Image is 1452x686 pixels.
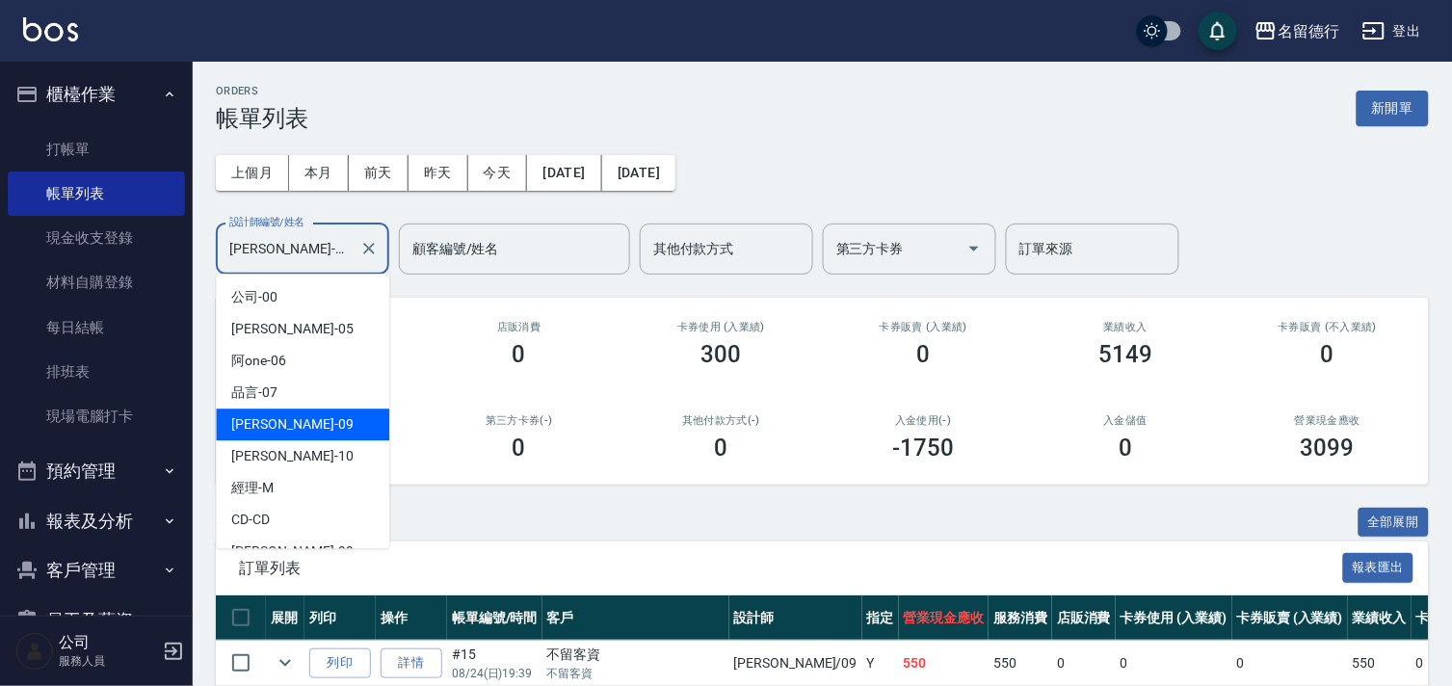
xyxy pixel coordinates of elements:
[1321,341,1334,368] h3: 0
[1232,641,1349,686] td: 0
[231,541,353,562] span: [PERSON_NAME] -99
[527,155,601,191] button: [DATE]
[1116,595,1232,641] th: 卡券使用 (入業績)
[644,414,800,427] h2: 其他付款方式(-)
[271,648,300,677] button: expand row
[239,559,1343,578] span: 訂單列表
[23,17,78,41] img: Logo
[8,260,185,304] a: 材料自購登錄
[231,414,353,435] span: [PERSON_NAME] -09
[381,648,442,678] a: 詳情
[8,350,185,394] a: 排班表
[8,216,185,260] a: 現金收支登錄
[356,235,383,262] button: Clear
[8,595,185,646] button: 員工及薪資
[266,595,304,641] th: 展開
[1052,641,1116,686] td: 0
[1047,321,1203,333] h2: 業績收入
[8,446,185,496] button: 預約管理
[8,69,185,119] button: 櫃檯作業
[216,105,308,132] h3: 帳單列表
[1343,553,1414,583] button: 報表匯出
[231,478,274,498] span: 經理 -M
[409,155,468,191] button: 昨天
[1250,321,1406,333] h2: 卡券販賣 (不入業績)
[441,414,597,427] h2: 第三方卡券(-)
[1278,19,1339,43] div: 名留德行
[8,127,185,171] a: 打帳單
[447,641,542,686] td: #15
[231,351,286,371] span: 阿one -06
[1301,435,1355,462] h3: 3099
[845,321,1001,333] h2: 卡券販賣 (入業績)
[441,321,597,333] h2: 店販消費
[989,595,1052,641] th: 服務消費
[231,446,353,466] span: [PERSON_NAME] -10
[1047,414,1203,427] h2: 入金儲值
[1052,595,1116,641] th: 店販消費
[729,641,862,686] td: [PERSON_NAME] /09
[231,383,277,403] span: 品言 -07
[862,595,899,641] th: 指定
[862,641,899,686] td: Y
[715,435,728,462] h3: 0
[59,633,157,652] h5: 公司
[309,648,371,678] button: 列印
[893,435,955,462] h3: -1750
[701,341,742,368] h3: 300
[989,641,1052,686] td: 550
[729,595,862,641] th: 設計師
[547,665,725,682] p: 不留客資
[289,155,349,191] button: 本月
[547,645,725,665] div: 不留客資
[916,341,930,368] h3: 0
[8,305,185,350] a: 每日結帳
[899,641,990,686] td: 550
[349,155,409,191] button: 前天
[229,215,304,229] label: 設計師編號/姓名
[1357,91,1429,126] button: 新開單
[216,155,289,191] button: 上個月
[1098,341,1152,368] h3: 5149
[8,545,185,595] button: 客戶管理
[452,665,538,682] p: 08/24 (日) 19:39
[1250,414,1406,427] h2: 營業現金應收
[231,287,277,307] span: 公司 -00
[1116,641,1232,686] td: 0
[1199,12,1237,50] button: save
[513,341,526,368] h3: 0
[845,414,1001,427] h2: 入金使用(-)
[1247,12,1347,51] button: 名留德行
[59,652,157,670] p: 服務人員
[8,171,185,216] a: 帳單列表
[1348,595,1412,641] th: 業績收入
[216,85,308,97] h2: ORDERS
[304,595,376,641] th: 列印
[376,595,447,641] th: 操作
[468,155,528,191] button: 今天
[513,435,526,462] h3: 0
[602,155,675,191] button: [DATE]
[959,233,990,264] button: Open
[447,595,542,641] th: 帳單編號/時間
[1232,595,1349,641] th: 卡券販賣 (入業績)
[8,394,185,438] a: 現場電腦打卡
[1343,558,1414,576] a: 報表匯出
[8,496,185,546] button: 報表及分析
[1119,435,1132,462] h3: 0
[1348,641,1412,686] td: 550
[15,632,54,671] img: Person
[644,321,800,333] h2: 卡券使用 (入業績)
[1357,98,1429,117] a: 新開單
[231,319,353,339] span: [PERSON_NAME] -05
[899,595,990,641] th: 營業現金應收
[231,510,270,530] span: CD -CD
[1359,508,1430,538] button: 全部展開
[542,595,729,641] th: 客戶
[1355,13,1429,49] button: 登出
